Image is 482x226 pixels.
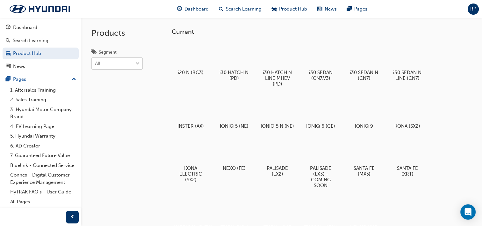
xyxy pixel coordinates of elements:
h5: SANTA FE (MX5) [347,165,381,177]
span: down-icon [135,60,140,68]
a: All Pages [8,197,79,207]
a: 3. Hyundai Motor Company Brand [8,105,79,122]
a: Product Hub [3,48,79,59]
a: HyTRAK FAQ's - User Guide [8,187,79,197]
span: Dashboard [184,5,209,13]
div: Open Intercom Messenger [460,204,476,220]
a: SANTA FE (MX5) [345,136,383,179]
div: Segment [99,49,117,56]
h5: IONIQ 9 [347,123,381,129]
a: pages-iconPages [342,3,372,16]
a: NEXO (FE) [215,136,253,173]
span: search-icon [6,38,10,44]
h5: i30 HATCH N LINE MHEV (PD) [261,70,294,87]
a: 2. Sales Training [8,95,79,105]
a: Search Learning [3,35,79,47]
a: i20 N (BC3) [172,41,210,78]
span: prev-icon [70,213,75,221]
h5: KONA ELECTRIC (SX2) [174,165,207,183]
div: Dashboard [13,24,37,31]
span: pages-icon [347,5,352,13]
span: pages-icon [6,77,11,82]
h5: IONIQ 5 N (NE) [261,123,294,129]
span: Search Learning [226,5,262,13]
h5: i30 SEDAN (CN7.V3) [304,70,337,81]
span: Pages [354,5,367,13]
a: car-iconProduct Hub [267,3,312,16]
a: PALISADE (LX2) [258,136,297,179]
span: news-icon [6,64,11,70]
span: car-icon [272,5,277,13]
a: guage-iconDashboard [172,3,214,16]
button: Pages [3,73,79,85]
span: car-icon [6,51,11,56]
a: 6. AD Creator [8,141,79,151]
a: 4. EV Learning Page [8,122,79,132]
span: up-icon [72,75,76,84]
a: News [3,61,79,72]
a: 7. Guaranteed Future Value [8,151,79,161]
div: All [95,60,100,67]
a: KONA ELECTRIC (SX2) [172,136,210,185]
span: Product Hub [279,5,307,13]
h5: PALISADE (LX2) [261,165,294,177]
a: Connex - Digital Customer Experience Management [8,170,79,187]
h5: PALISADE (LX3) - COMING SOON [304,165,337,188]
span: tags-icon [91,50,96,56]
a: IONIQ 6 (CE) [302,94,340,131]
h3: Current [172,28,472,35]
h2: Products [91,28,143,38]
a: i30 SEDAN (CN7.V3) [302,41,340,83]
span: guage-icon [6,25,11,31]
img: Trak [3,2,76,16]
span: search-icon [219,5,223,13]
a: IONIQ 5 N (NE) [258,94,297,131]
h5: INSTER (AX) [174,123,207,129]
a: news-iconNews [312,3,342,16]
button: DashboardSearch LearningProduct HubNews [3,20,79,73]
a: 1. Aftersales Training [8,85,79,95]
h5: i30 SEDAN N (CN7) [347,70,381,81]
a: IONIQ 5 (NE) [215,94,253,131]
h5: i30 HATCH N (PD) [217,70,251,81]
div: Search Learning [13,37,48,44]
a: Bluelink - Connected Service [8,161,79,170]
h5: IONIQ 5 (NE) [217,123,251,129]
span: guage-icon [177,5,182,13]
span: RP [470,5,476,13]
h5: SANTA FE (XRT) [391,165,424,177]
div: Pages [13,76,26,83]
h5: i30 SEDAN N LINE (CN7) [391,70,424,81]
div: News [13,63,25,70]
a: IONIQ 9 [345,94,383,131]
a: SANTA FE (XRT) [388,136,427,179]
a: i30 SEDAN N LINE (CN7) [388,41,427,83]
a: 5. Hyundai Warranty [8,131,79,141]
a: KONA (SX2) [388,94,427,131]
a: INSTER (AX) [172,94,210,131]
span: News [325,5,337,13]
span: news-icon [317,5,322,13]
a: search-iconSearch Learning [214,3,267,16]
a: PALISADE (LX3) - COMING SOON [302,136,340,191]
button: RP [468,4,479,15]
a: Dashboard [3,22,79,34]
h5: KONA (SX2) [391,123,424,129]
h5: IONIQ 6 (CE) [304,123,337,129]
a: i30 HATCH N LINE MHEV (PD) [258,41,297,89]
h5: NEXO (FE) [217,165,251,171]
a: i30 HATCH N (PD) [215,41,253,83]
a: i30 SEDAN N (CN7) [345,41,383,83]
h5: i20 N (BC3) [174,70,207,75]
